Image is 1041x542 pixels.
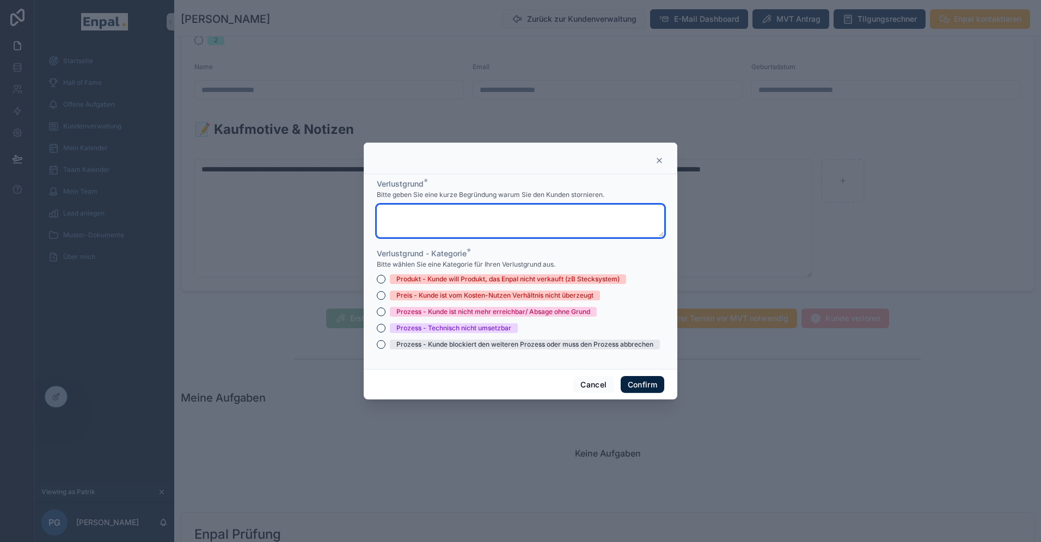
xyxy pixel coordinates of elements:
span: Verlustgrund - Kategorie [377,249,467,258]
div: Prozess - Kunde ist nicht mehr erreichbar/ Absage ohne Grund [396,307,590,317]
button: Confirm [621,376,664,393]
div: Prozess - Kunde blockiert den weiteren Prozess oder muss den Prozess abbrechen [396,340,653,349]
span: Bitte wählen Sie eine Kategorie für Ihren Verlustgrund aus. [377,260,555,269]
span: Bitte geben Sie eine kurze Begründung warum Sie den Kunden stornieren. [377,190,604,199]
div: Preis - Kunde ist vom Kosten-Nutzen Verhältnis nicht überzeugt [396,291,593,300]
span: Verlustgrund [377,179,424,188]
button: Cancel [573,376,614,393]
div: Produkt - Kunde will Produkt, das Enpal nicht verkauft (zB Stecksystem) [396,274,620,284]
div: Prozess - Technisch nicht umsetzbar [396,323,511,333]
